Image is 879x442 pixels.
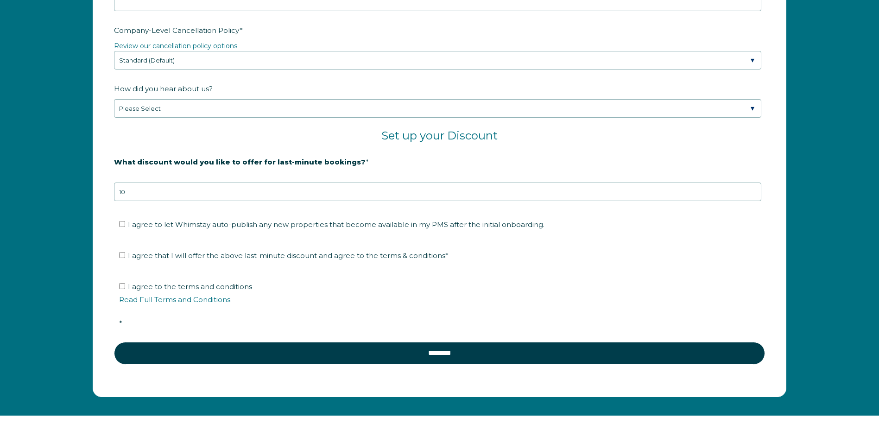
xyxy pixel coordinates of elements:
[114,158,366,166] strong: What discount would you like to offer for last-minute bookings?
[114,42,237,50] a: Review our cancellation policy options
[114,82,213,96] span: How did you hear about us?
[381,129,498,142] span: Set up your Discount
[114,23,240,38] span: Company-Level Cancellation Policy
[114,173,259,182] strong: 20% is recommended, minimum of 10%
[128,251,449,260] span: I agree that I will offer the above last-minute discount and agree to the terms & conditions
[119,252,125,258] input: I agree that I will offer the above last-minute discount and agree to the terms & conditions*
[119,283,125,289] input: I agree to the terms and conditionsRead Full Terms and Conditions*
[128,220,544,229] span: I agree to let Whimstay auto-publish any new properties that become available in my PMS after the...
[119,295,230,304] a: Read Full Terms and Conditions
[119,221,125,227] input: I agree to let Whimstay auto-publish any new properties that become available in my PMS after the...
